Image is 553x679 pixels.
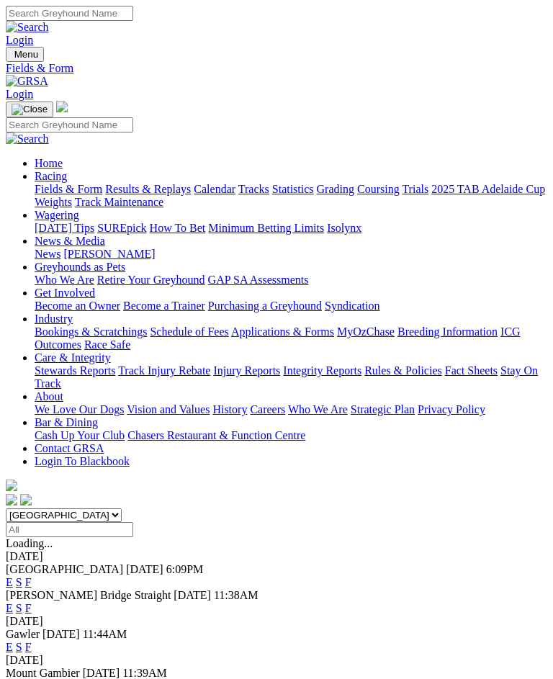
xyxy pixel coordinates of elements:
a: Retire Your Greyhound [97,274,205,286]
div: [DATE] [6,550,547,563]
img: GRSA [6,75,48,88]
img: facebook.svg [6,494,17,505]
a: Fields & Form [35,183,102,195]
a: Fact Sheets [445,364,498,377]
a: Bar & Dining [35,416,98,428]
a: Syndication [325,300,379,312]
a: MyOzChase [337,325,395,338]
span: [DATE] [83,667,120,679]
span: [DATE] [174,589,211,601]
span: 11:44AM [83,628,127,640]
a: Coursing [357,183,400,195]
input: Search [6,117,133,132]
a: Track Injury Rebate [118,364,210,377]
a: Login [6,34,33,46]
a: Integrity Reports [283,364,361,377]
a: Get Involved [35,287,95,299]
a: Cash Up Your Club [35,429,125,441]
a: Careers [250,403,285,415]
span: [DATE] [126,563,163,575]
a: News [35,248,60,260]
a: Become a Trainer [123,300,205,312]
div: Racing [35,183,547,209]
a: Track Maintenance [75,196,163,208]
a: About [35,390,63,403]
a: Strategic Plan [351,403,415,415]
a: Chasers Restaurant & Function Centre [127,429,305,441]
a: GAP SA Assessments [208,274,309,286]
a: S [16,576,22,588]
a: Who We Are [35,274,94,286]
input: Select date [6,522,133,537]
a: Race Safe [84,338,130,351]
div: Get Involved [35,300,547,312]
a: SUREpick [97,222,146,234]
span: [PERSON_NAME] Bridge Straight [6,589,171,601]
a: S [16,641,22,653]
a: S [16,602,22,614]
a: Breeding Information [397,325,498,338]
button: Toggle navigation [6,47,44,62]
span: Gawler [6,628,40,640]
a: Login [6,88,33,100]
img: Close [12,104,48,115]
img: logo-grsa-white.png [6,480,17,491]
div: About [35,403,547,416]
a: Applications & Forms [231,325,334,338]
div: [DATE] [6,654,547,667]
a: Home [35,157,63,169]
a: Injury Reports [213,364,280,377]
a: We Love Our Dogs [35,403,124,415]
div: Industry [35,325,547,351]
a: Weights [35,196,72,208]
a: Become an Owner [35,300,120,312]
a: Trials [402,183,428,195]
img: logo-grsa-white.png [56,101,68,112]
a: How To Bet [150,222,206,234]
a: [DATE] Tips [35,222,94,234]
button: Toggle navigation [6,102,53,117]
a: Grading [317,183,354,195]
a: E [6,602,13,614]
a: Stay On Track [35,364,538,390]
a: Schedule of Fees [150,325,228,338]
a: Calendar [194,183,235,195]
a: Bookings & Scratchings [35,325,147,338]
a: F [25,602,32,614]
a: Industry [35,312,73,325]
span: 6:09PM [166,563,204,575]
a: Privacy Policy [418,403,485,415]
a: History [212,403,247,415]
span: 11:39AM [122,667,167,679]
a: [PERSON_NAME] [63,248,155,260]
a: 2025 TAB Adelaide Cup [431,183,545,195]
a: Login To Blackbook [35,455,130,467]
a: Statistics [272,183,314,195]
a: Who We Are [288,403,348,415]
a: Vision and Values [127,403,210,415]
div: Bar & Dining [35,429,547,442]
div: [DATE] [6,615,547,628]
input: Search [6,6,133,21]
a: Purchasing a Greyhound [208,300,322,312]
div: News & Media [35,248,547,261]
span: [GEOGRAPHIC_DATA] [6,563,123,575]
a: Isolynx [327,222,361,234]
span: Menu [14,49,38,60]
a: F [25,641,32,653]
a: ICG Outcomes [35,325,521,351]
img: twitter.svg [20,494,32,505]
div: Greyhounds as Pets [35,274,547,287]
a: Results & Replays [105,183,191,195]
a: Care & Integrity [35,351,111,364]
div: Care & Integrity [35,364,547,390]
a: Fields & Form [6,62,547,75]
div: Wagering [35,222,547,235]
a: E [6,641,13,653]
a: F [25,576,32,588]
a: Rules & Policies [364,364,442,377]
span: Loading... [6,537,53,549]
a: Greyhounds as Pets [35,261,125,273]
img: Search [6,21,49,34]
